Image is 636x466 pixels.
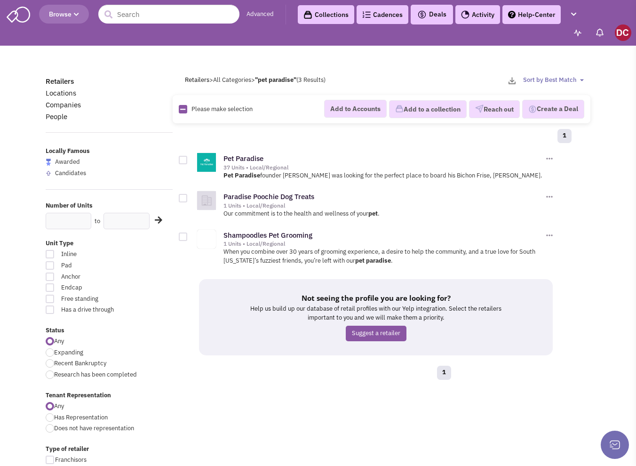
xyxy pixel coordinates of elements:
[355,257,365,265] b: pet
[246,293,506,303] h5: Not seeing the profile you are looking for?
[46,239,173,248] label: Unit Type
[246,10,274,19] a: Advanced
[223,202,543,209] div: 1 Units • Local/Regional
[54,424,134,432] span: Does not have representation
[46,391,173,400] label: Tenant Representation
[209,76,213,84] span: >
[49,10,79,18] span: Browse
[223,240,543,248] div: 1 Units • Local/Regional
[502,5,561,24] a: Help-Center
[55,305,134,314] span: Has a drive through
[54,413,108,421] span: Has Representation
[414,8,449,21] button: Deals
[346,326,406,341] a: Suggest a retailer
[55,250,134,259] span: Inline
[508,11,516,18] img: help.png
[55,295,134,304] span: Free standing
[235,171,260,179] b: Paradise
[437,366,451,380] a: 1
[362,11,371,18] img: Cadences_logo.png
[417,10,446,18] span: Deals
[46,159,51,166] img: locallyfamous-largeicon.png
[149,214,161,226] div: Search Nearby
[251,76,255,84] span: >
[46,88,76,97] a: Locations
[528,104,537,114] img: Deal-Dollar.png
[615,24,631,41] img: David Conn
[223,164,543,171] div: 37 Units • Local/Regional
[46,326,173,335] label: Status
[417,9,427,20] img: icon-deals.svg
[55,158,80,166] span: Awarded
[223,231,312,240] a: Shampoodles Pet Grooming
[461,10,469,19] img: Activity.png
[54,402,64,410] span: Any
[98,5,239,24] input: Search
[298,5,354,24] a: Collections
[46,147,173,156] label: Locally Famous
[389,100,467,118] button: Add to a collection
[223,171,554,180] p: founder [PERSON_NAME] was looking for the perfect place to board his Bichon Frise, [PERSON_NAME].
[223,171,233,179] b: Pet
[39,5,89,24] button: Browse
[54,348,83,356] span: Expanding
[368,209,378,217] b: pet
[223,154,263,163] a: Pet Paradise
[7,5,30,23] img: SmartAdmin
[557,129,572,143] a: 1
[55,169,86,177] span: Candidates
[54,337,64,345] span: Any
[95,217,100,226] label: to
[55,456,87,464] span: Franchisors
[522,100,584,119] button: Create a Deal
[255,76,296,84] b: "pet paradise"
[395,104,404,113] img: icon-collection-lavender.png
[179,105,187,113] img: Rectangle.png
[46,112,67,121] a: People
[55,273,134,281] span: Anchor
[46,170,51,176] img: locallyfamous-upvote.png
[223,209,554,218] p: Our commitment is to the health and wellness of your .
[46,445,173,454] label: Type of retailer
[455,5,500,24] a: Activity
[185,76,209,84] a: Retailers
[46,201,173,210] label: Number of Units
[223,192,314,201] a: Paradise Poochie Dog Treats
[357,5,408,24] a: Cadences
[366,257,391,265] b: paradise
[223,248,554,265] p: When you combine over 30 years of grooming experience, a desire to help the community, and a true...
[54,370,137,378] span: Research has been completed
[54,359,106,367] span: Recent Bankruptcy
[303,10,312,19] img: icon-collection-lavender-black.svg
[469,100,520,118] button: Reach out
[246,305,506,322] p: Help us build up our database of retail profiles with our Yelp integration. Select the retailers ...
[55,283,134,292] span: Endcap
[475,104,484,113] img: VectorPaper_Plane.png
[324,100,387,118] button: Add to Accounts
[46,77,74,86] a: Retailers
[213,76,326,84] span: All Categories (3 Results)
[46,100,81,109] a: Companies
[55,261,134,270] span: Pad
[191,105,253,113] span: Please make selection
[509,77,516,84] img: download-2-24.png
